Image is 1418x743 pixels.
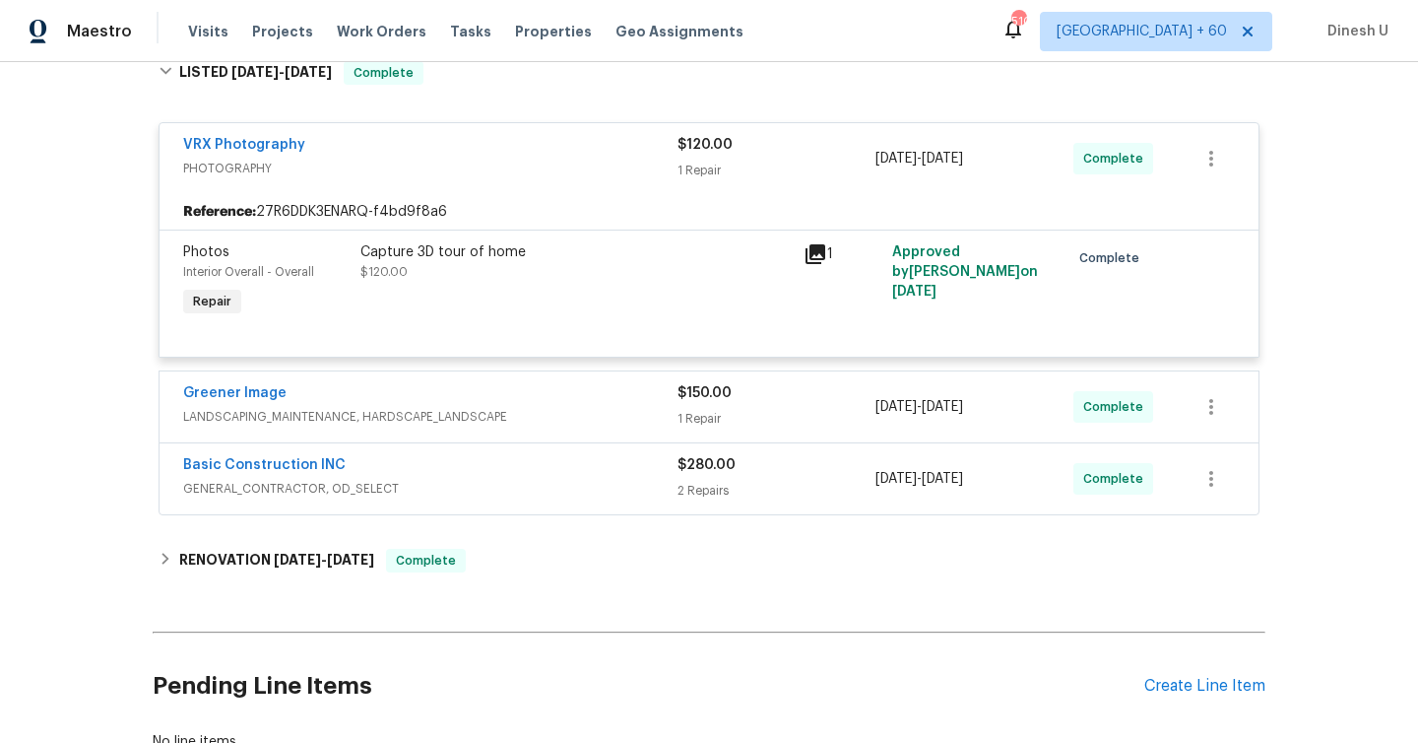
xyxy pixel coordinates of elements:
[677,481,875,501] div: 2 Repairs
[346,63,421,83] span: Complete
[892,245,1038,299] span: Approved by [PERSON_NAME] on
[875,472,917,486] span: [DATE]
[875,149,963,169] span: -
[183,479,677,499] span: GENERAL_CONTRACTOR, OD_SELECT
[183,458,346,472] a: Basic Construction INC
[922,472,963,486] span: [DATE]
[1320,22,1388,41] span: Dinesh U
[327,553,374,567] span: [DATE]
[185,292,239,311] span: Repair
[875,152,917,166] span: [DATE]
[1079,248,1147,268] span: Complete
[183,407,677,427] span: LANDSCAPING_MAINTENANCE, HARDSCAPE_LANDSCAPE
[67,22,132,41] span: Maestro
[360,266,408,278] span: $120.00
[360,242,792,262] div: Capture 3D tour of home
[1083,397,1151,417] span: Complete
[875,400,917,414] span: [DATE]
[252,22,313,41] span: Projects
[615,22,743,41] span: Geo Assignments
[183,202,256,222] b: Reference:
[875,397,963,417] span: -
[183,138,305,152] a: VRX Photography
[677,409,875,429] div: 1 Repair
[1011,12,1025,32] div: 510
[274,553,321,567] span: [DATE]
[153,537,1265,584] div: RENOVATION [DATE]-[DATE]Complete
[515,22,592,41] span: Properties
[183,266,314,278] span: Interior Overall - Overall
[677,458,736,472] span: $280.00
[231,65,279,79] span: [DATE]
[1057,22,1227,41] span: [GEOGRAPHIC_DATA] + 60
[179,61,332,85] h6: LISTED
[1144,677,1265,696] div: Create Line Item
[677,386,732,400] span: $150.00
[274,553,374,567] span: -
[922,400,963,414] span: [DATE]
[875,469,963,489] span: -
[160,194,1258,230] div: 27R6DDK3ENARQ-f4bd9f8a6
[153,641,1144,732] h2: Pending Line Items
[804,242,880,266] div: 1
[183,386,287,400] a: Greener Image
[337,22,426,41] span: Work Orders
[677,161,875,180] div: 1 Repair
[1083,149,1151,169] span: Complete
[450,25,491,38] span: Tasks
[1083,469,1151,489] span: Complete
[922,152,963,166] span: [DATE]
[179,549,374,573] h6: RENOVATION
[231,65,332,79] span: -
[183,159,677,178] span: PHOTOGRAPHY
[183,245,229,259] span: Photos
[188,22,228,41] span: Visits
[285,65,332,79] span: [DATE]
[388,551,464,571] span: Complete
[677,138,733,152] span: $120.00
[892,285,936,299] span: [DATE]
[153,41,1265,104] div: LISTED [DATE]-[DATE]Complete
